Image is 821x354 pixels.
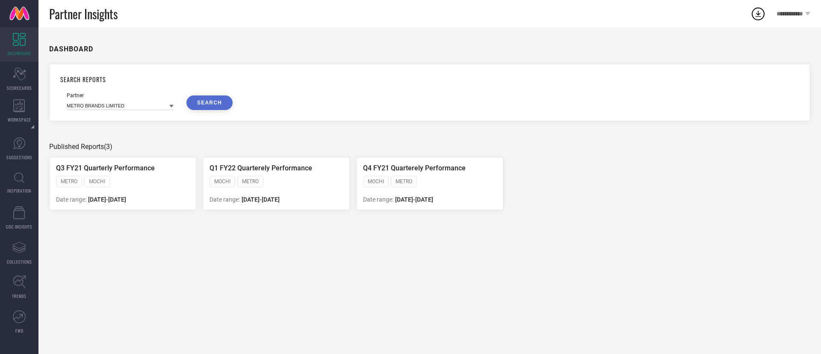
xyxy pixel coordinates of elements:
[56,164,155,172] span: Q3 FY21 Quarterly Performance
[368,178,384,184] span: MOCHI
[89,178,105,184] span: MOCHI
[363,196,393,203] span: Date range:
[396,178,412,184] span: METRO
[242,178,259,184] span: METRO
[56,196,86,203] span: Date range:
[12,293,27,299] span: TRENDS
[61,178,77,184] span: METRO
[214,178,230,184] span: MOCHI
[7,259,32,265] span: COLLECTIONS
[363,164,466,172] span: Q4 FY21 Quarterely Performance
[49,143,810,151] div: Published Reports (3)
[186,95,233,110] button: SEARCH
[210,196,240,203] span: Date range:
[60,75,799,84] h1: SEARCH REPORTS
[6,154,32,161] span: SUGGESTIONS
[6,223,32,230] span: CDC INSIGHTS
[8,50,31,57] span: DASHBOARD
[210,164,312,172] span: Q1 FY22 Quarterely Performance
[242,196,280,203] span: [DATE] - [DATE]
[7,187,31,194] span: INSPIRATION
[7,85,32,91] span: SCORECARDS
[8,116,31,123] span: WORKSPACE
[49,5,118,23] span: Partner Insights
[67,92,174,98] div: Partner
[395,196,433,203] span: [DATE] - [DATE]
[750,6,766,21] div: Open download list
[88,196,126,203] span: [DATE] - [DATE]
[49,45,93,53] h1: DASHBOARD
[15,327,24,334] span: FWD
